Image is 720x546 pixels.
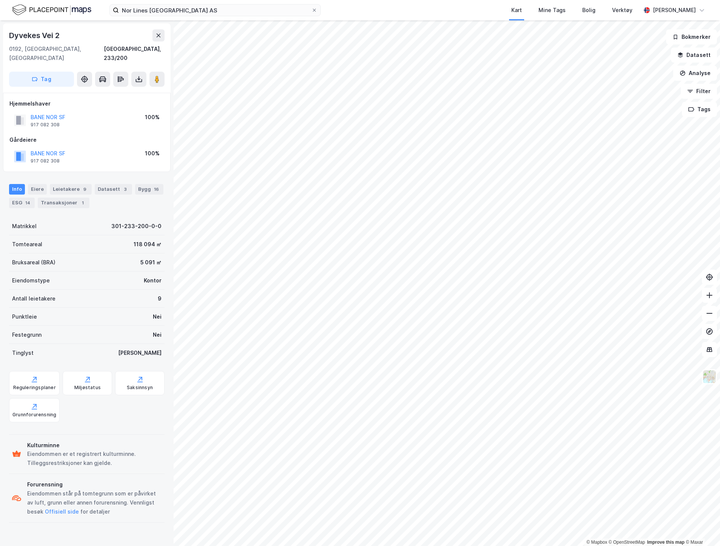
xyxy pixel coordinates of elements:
div: Grunnforurensning [12,412,56,418]
button: Analyse [673,66,717,81]
img: logo.f888ab2527a4732fd821a326f86c7f29.svg [12,3,91,17]
button: Tags [682,102,717,117]
div: [PERSON_NAME] [118,348,162,357]
div: [GEOGRAPHIC_DATA], 233/200 [104,44,165,63]
div: Punktleie [12,312,37,321]
div: Miljøstatus [74,385,101,391]
div: Bygg [135,184,163,195]
div: Dyvekes Vei 2 [9,29,61,41]
div: Datasett [95,184,132,195]
img: Z [702,370,717,384]
a: Mapbox [586,540,607,545]
div: Bruksareal (BRA) [12,258,55,267]
div: Reguleringsplaner [13,385,56,391]
div: Bolig [582,6,595,15]
div: Hjemmelshaver [9,99,164,108]
button: Datasett [671,48,717,63]
div: 5 091 ㎡ [140,258,162,267]
div: 9 [158,294,162,303]
div: Kontrollprogram for chat [682,510,720,546]
div: Nei [153,330,162,339]
div: Festegrunn [12,330,42,339]
div: Leietakere [50,184,92,195]
div: Transaksjoner [38,198,89,208]
div: Gårdeiere [9,135,164,144]
div: 0192, [GEOGRAPHIC_DATA], [GEOGRAPHIC_DATA] [9,44,104,63]
div: Kulturminne [27,441,162,450]
div: Nei [153,312,162,321]
div: Tinglyst [12,348,34,357]
div: Eiendomstype [12,276,50,285]
div: Kart [511,6,522,15]
div: Verktøy [612,6,632,15]
div: 301-233-200-0-0 [111,222,162,231]
div: [PERSON_NAME] [653,6,696,15]
div: Eiendommen er et registrert kulturminne. Tilleggsrestriksjoner kan gjelde. [27,449,162,468]
div: Info [9,184,25,195]
button: Bokmerker [666,29,717,44]
div: Forurensning [27,480,162,489]
input: Søk på adresse, matrikkel, gårdeiere, leietakere eller personer [119,5,311,16]
div: 100% [145,113,160,122]
div: Kontor [144,276,162,285]
a: OpenStreetMap [609,540,645,545]
button: Tag [9,72,74,87]
div: 917 082 308 [31,122,60,128]
div: ESG [9,198,35,208]
div: Tomteareal [12,240,42,249]
div: 917 082 308 [31,158,60,164]
div: Eiere [28,184,47,195]
div: Eiendommen står på tomtegrunn som er påvirket av luft, grunn eller annen forurensning. Vennligst ... [27,489,162,516]
a: Improve this map [647,540,685,545]
div: 14 [24,199,32,207]
div: Matrikkel [12,222,37,231]
div: 16 [152,186,160,193]
div: Saksinnsyn [127,385,153,391]
iframe: Chat Widget [682,510,720,546]
div: 100% [145,149,160,158]
button: Filter [681,84,717,99]
div: 3 [122,186,129,193]
div: 118 094 ㎡ [134,240,162,249]
div: Antall leietakere [12,294,55,303]
div: 1 [79,199,86,207]
div: Mine Tags [538,6,566,15]
div: 9 [81,186,89,193]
